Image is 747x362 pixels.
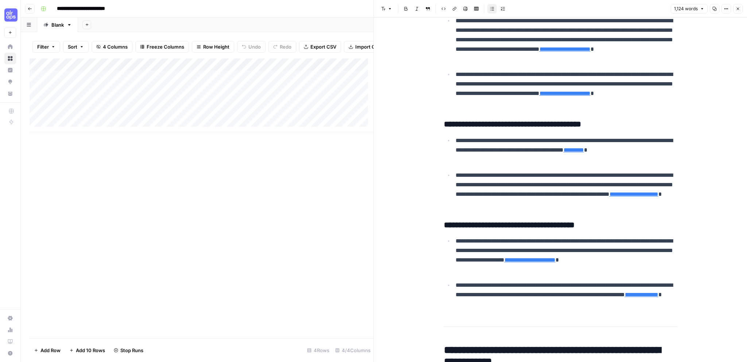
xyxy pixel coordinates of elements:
[248,43,261,50] span: Undo
[268,41,296,53] button: Redo
[135,41,189,53] button: Freeze Columns
[120,347,143,354] span: Stop Runs
[355,43,382,50] span: Import CSV
[280,43,291,50] span: Redo
[147,43,184,50] span: Freeze Columns
[4,312,16,324] a: Settings
[4,347,16,359] button: Help + Support
[30,344,65,356] button: Add Row
[4,6,16,24] button: Workspace: September Cohort
[192,41,234,53] button: Row Height
[32,41,60,53] button: Filter
[344,41,386,53] button: Import CSV
[671,4,708,14] button: 1,124 words
[4,8,18,22] img: September Cohort Logo
[674,5,698,12] span: 1,124 words
[68,43,77,50] span: Sort
[299,41,341,53] button: Export CSV
[109,344,148,356] button: Stop Runs
[4,64,16,76] a: Insights
[332,344,373,356] div: 4/4 Columns
[4,76,16,88] a: Opportunities
[203,43,229,50] span: Row Height
[76,347,105,354] span: Add 10 Rows
[4,53,16,64] a: Browse
[65,344,109,356] button: Add 10 Rows
[237,41,266,53] button: Undo
[310,43,336,50] span: Export CSV
[37,43,49,50] span: Filter
[4,324,16,336] a: Usage
[4,88,16,99] a: Your Data
[37,18,78,32] a: Blank
[51,21,64,28] div: Blank
[4,41,16,53] a: Home
[63,41,89,53] button: Sort
[40,347,61,354] span: Add Row
[92,41,132,53] button: 4 Columns
[103,43,128,50] span: 4 Columns
[4,336,16,347] a: Learning Hub
[304,344,332,356] div: 4 Rows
